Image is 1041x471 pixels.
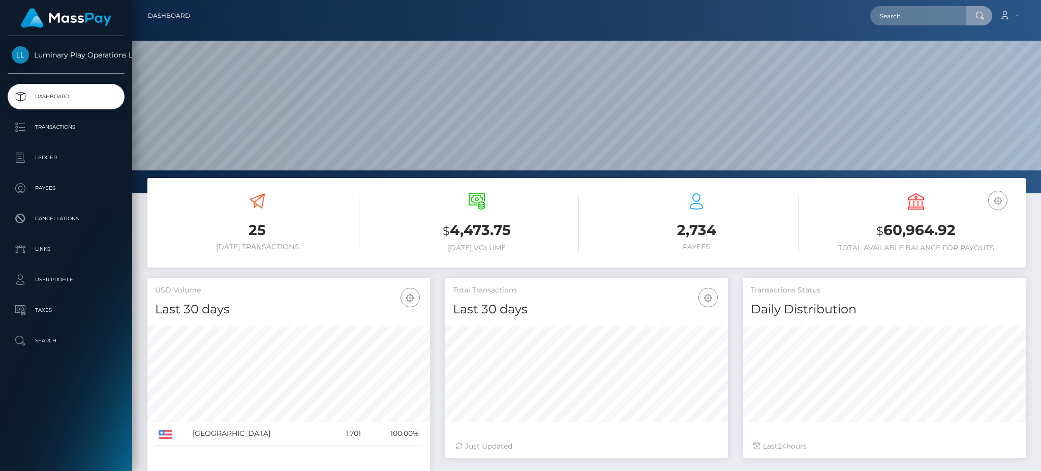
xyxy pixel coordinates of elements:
td: [GEOGRAPHIC_DATA] [189,422,328,446]
p: Search [12,333,120,348]
td: 1,701 [328,422,364,446]
img: US.png [159,430,172,439]
h3: 2,734 [594,220,799,240]
h3: 4,473.75 [375,220,579,241]
div: Just Updated [455,441,718,452]
a: Payees [8,175,125,201]
img: MassPay Logo [21,8,111,28]
img: Luminary Play Operations Limited [12,46,29,64]
p: User Profile [12,272,120,287]
a: Cancellations [8,206,125,231]
a: Links [8,237,125,262]
h4: Last 30 days [453,301,720,318]
p: Dashboard [12,89,120,104]
a: Taxes [8,298,125,323]
h3: 60,964.92 [814,220,1018,241]
p: Taxes [12,303,120,318]
p: Transactions [12,120,120,135]
h3: 25 [155,220,359,240]
h4: Daily Distribution [751,301,1018,318]
a: Transactions [8,114,125,140]
h6: [DATE] Volume [375,244,579,252]
input: Search... [870,6,966,25]
a: Search [8,328,125,354]
h5: Transactions Status [751,285,1018,296]
h4: Last 30 days [155,301,422,318]
small: $ [443,224,450,238]
div: Last hours [753,441,1016,452]
small: $ [876,224,883,238]
h6: [DATE] Transactions [155,243,359,251]
p: Ledger [12,150,120,165]
td: 100.00% [364,422,422,446]
span: Luminary Play Operations Limited [8,50,125,60]
span: 24 [778,441,786,451]
a: Dashboard [8,84,125,109]
a: Dashboard [148,5,190,26]
a: Ledger [8,145,125,170]
h6: Payees [594,243,799,251]
a: User Profile [8,267,125,292]
p: Payees [12,181,120,196]
p: Links [12,242,120,257]
p: Cancellations [12,211,120,226]
h6: Total Available Balance for Payouts [814,244,1018,252]
h5: Total Transactions [453,285,720,296]
h5: USD Volume [155,285,422,296]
